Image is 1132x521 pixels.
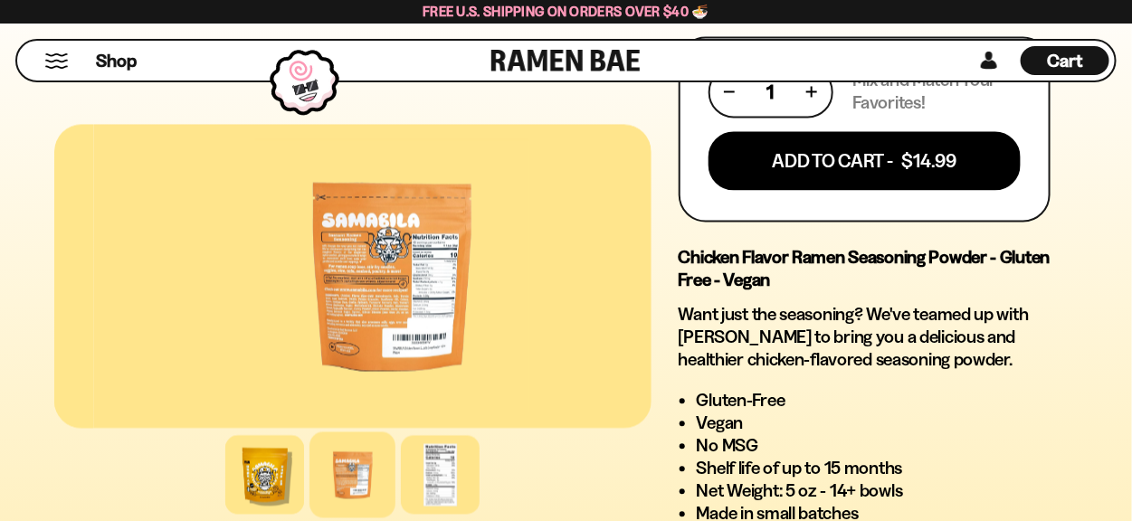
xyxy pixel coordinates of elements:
[697,458,1051,480] li: Shelf life of up to 15 months
[709,132,1021,191] button: Add To Cart - $14.99
[679,247,1051,291] strong: Chicken Flavor Ramen Seasoning Powder - Gluten Free - Vegan
[697,480,1051,503] li: Net Weight: 5 oz - 14+ bowls
[1021,41,1109,81] div: Cart
[96,46,137,75] a: Shop
[679,304,1051,372] p: Want just the seasoning? We've teamed up with [PERSON_NAME] to bring you a delicious and healthie...
[697,390,1051,412] li: Gluten-Free
[96,49,137,73] span: Shop
[44,53,69,69] button: Mobile Menu Trigger
[1048,50,1083,71] span: Cart
[697,435,1051,458] li: No MSG
[697,412,1051,435] li: Vegan
[423,3,709,20] span: Free U.S. Shipping on Orders over $40 🍜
